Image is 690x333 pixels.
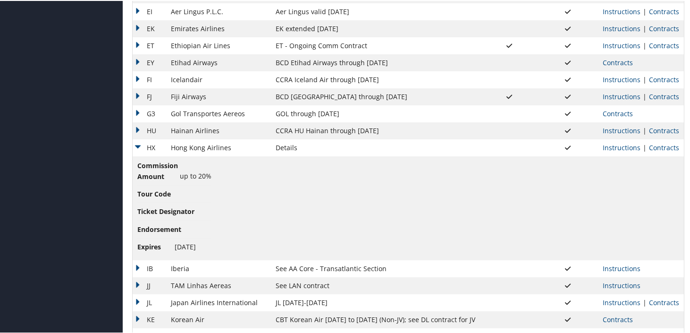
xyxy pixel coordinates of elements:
[603,125,640,134] a: View Ticketing Instructions
[271,87,480,104] td: BCD [GEOGRAPHIC_DATA] through [DATE]
[133,121,166,138] td: HU
[640,23,649,32] span: |
[166,87,271,104] td: Fiji Airways
[603,280,640,289] a: View Ticketing Instructions
[649,142,679,151] a: View Contracts
[166,276,271,293] td: TAM Linhas Aereas
[271,19,480,36] td: EK extended [DATE]
[166,19,271,36] td: Emirates Airlines
[133,70,166,87] td: FI
[133,36,166,53] td: ET
[603,91,640,100] a: View Ticketing Instructions
[137,188,173,198] span: Tour Code
[133,87,166,104] td: FJ
[640,40,649,49] span: |
[271,104,480,121] td: GOL through [DATE]
[271,70,480,87] td: CCRA Iceland Air through [DATE]
[175,241,196,250] span: [DATE]
[640,142,649,151] span: |
[166,36,271,53] td: Ethiopian Air Lines
[166,293,271,310] td: Japan Airlines International
[603,23,640,32] a: View Ticketing Instructions
[603,314,633,323] a: View Contracts
[166,259,271,276] td: Iberia
[133,19,166,36] td: EK
[603,6,640,15] a: View Ticketing Instructions
[603,142,640,151] a: View Ticketing Instructions
[603,108,633,117] a: View Contracts
[603,263,640,272] a: View Ticketing Instructions
[640,6,649,15] span: |
[271,138,480,155] td: Details
[649,74,679,83] a: View Contracts
[649,297,679,306] a: View Contracts
[271,2,480,19] td: Aer Lingus valid [DATE]
[133,259,166,276] td: IB
[271,310,480,327] td: CBT Korean Air [DATE] to [DATE] (Non-JV); see DL contract for JV
[166,138,271,155] td: Hong Kong Airlines
[180,171,211,180] span: up to 20%
[649,40,679,49] a: View Contracts
[137,223,181,234] span: Endorsement
[649,23,679,32] a: View Contracts
[133,104,166,121] td: G3
[271,53,480,70] td: BCD Etihad Airways through [DATE]
[133,138,166,155] td: HX
[166,2,271,19] td: Aer Lingus P.L.C.
[137,160,178,181] span: Commission Amount
[640,297,649,306] span: |
[649,91,679,100] a: View Contracts
[166,310,271,327] td: Korean Air
[166,104,271,121] td: Gol Transportes Aereos
[603,74,640,83] a: View Ticketing Instructions
[271,121,480,138] td: CCRA HU Hainan through [DATE]
[640,74,649,83] span: |
[137,241,173,251] span: Expires
[133,276,166,293] td: JJ
[166,53,271,70] td: Etihad Airways
[137,205,194,216] span: Ticket Designator
[271,293,480,310] td: JL [DATE]-[DATE]
[640,91,649,100] span: |
[133,310,166,327] td: KE
[133,293,166,310] td: JL
[649,125,679,134] a: View Contracts
[271,276,480,293] td: See LAN contract
[271,36,480,53] td: ET - Ongoing Comm Contract
[166,121,271,138] td: Hainan Airlines
[133,2,166,19] td: EI
[603,40,640,49] a: View Ticketing Instructions
[649,6,679,15] a: View Contracts
[271,259,480,276] td: See AA Core - Transatlantic Section
[640,125,649,134] span: |
[603,57,633,66] a: View Contracts
[166,70,271,87] td: Icelandair
[133,53,166,70] td: EY
[603,297,640,306] a: View Ticketing Instructions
